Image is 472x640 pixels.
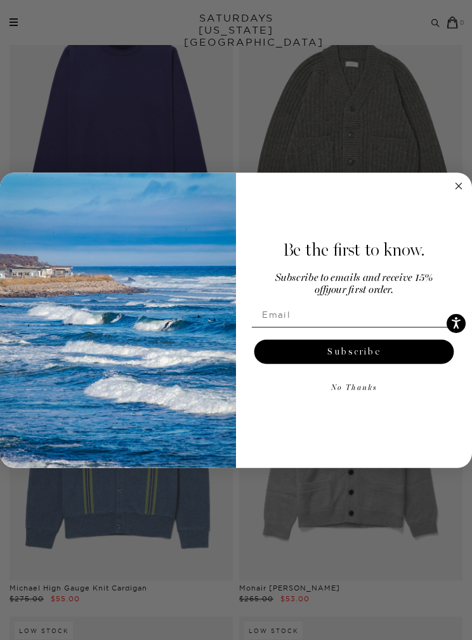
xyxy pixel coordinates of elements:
span: Subscribe to emails and receive 15% [275,273,433,284]
button: Close dialog [452,179,466,193]
button: Subscribe [254,339,454,363]
input: Email [252,303,456,327]
button: No Thanks [252,376,456,400]
span: your first order. [325,285,393,296]
img: underline [252,327,456,328]
span: off [315,285,325,296]
span: Be the first to know. [283,240,425,260]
